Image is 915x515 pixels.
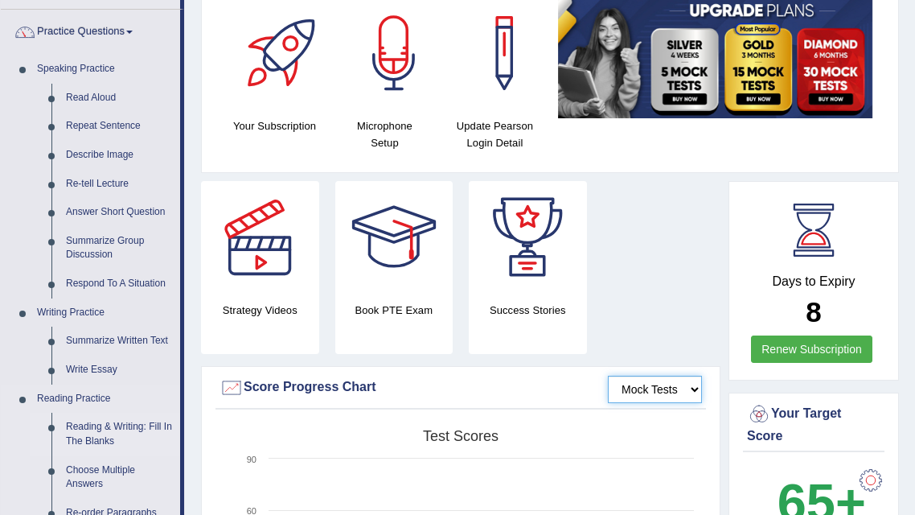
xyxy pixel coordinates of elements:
[59,227,180,270] a: Summarize Group Discussion
[201,302,319,319] h4: Strategy Videos
[30,299,180,328] a: Writing Practice
[59,327,180,356] a: Summarize Written Text
[59,198,180,227] a: Answer Short Question
[228,117,322,134] h4: Your Subscription
[247,455,256,464] text: 90
[59,84,180,113] a: Read Aloud
[448,117,542,151] h4: Update Pearson Login Detail
[30,385,180,414] a: Reading Practice
[30,55,180,84] a: Speaking Practice
[59,413,180,455] a: Reading & Writing: Fill In The Blanks
[1,10,180,50] a: Practice Questions
[423,428,499,444] tspan: Test scores
[59,141,180,170] a: Describe Image
[335,302,453,319] h4: Book PTE Exam
[59,112,180,141] a: Repeat Sentence
[59,356,180,385] a: Write Essay
[59,170,180,199] a: Re-tell Lecture
[220,376,702,400] div: Score Progress Chart
[806,296,821,328] b: 8
[747,274,880,289] h4: Days to Expiry
[469,302,587,319] h4: Success Stories
[747,402,880,446] div: Your Target Score
[338,117,432,151] h4: Microphone Setup
[59,456,180,499] a: Choose Multiple Answers
[59,270,180,299] a: Respond To A Situation
[751,336,872,363] a: Renew Subscription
